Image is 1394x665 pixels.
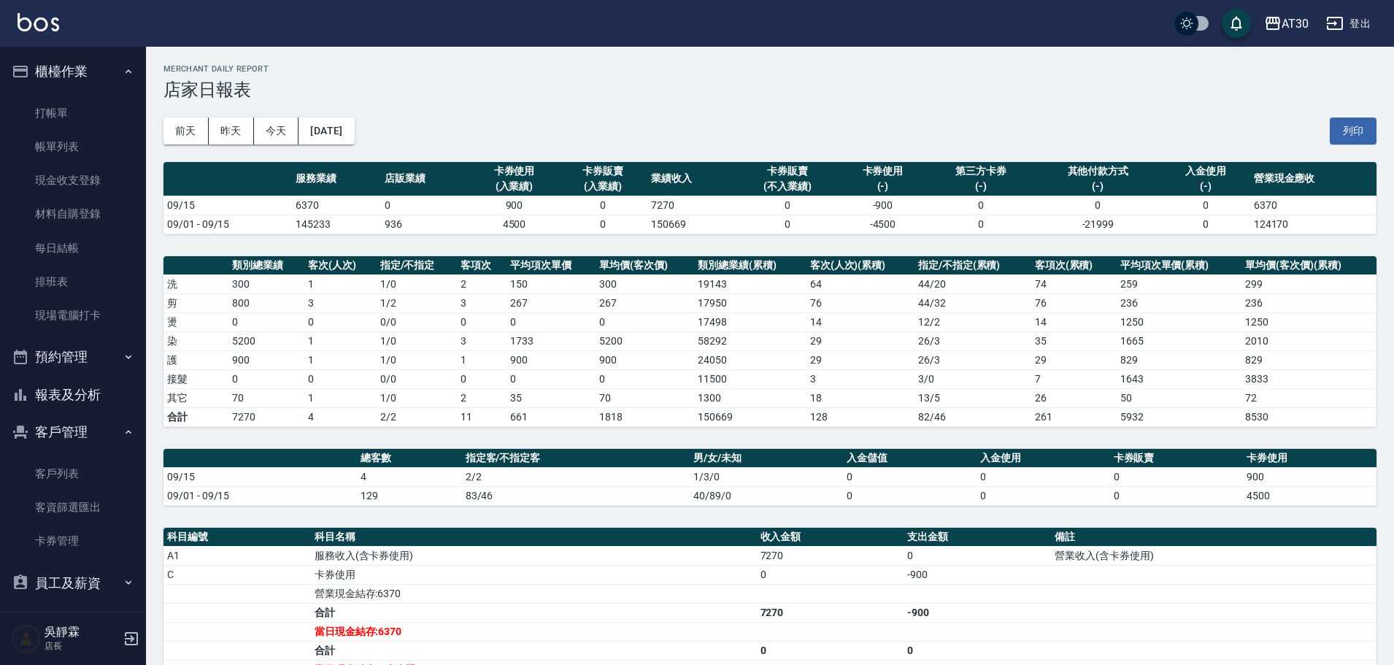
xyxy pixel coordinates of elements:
[931,164,1031,179] div: 第三方卡券
[163,256,1376,427] table: a dense table
[914,312,1031,331] td: 12 / 2
[377,369,458,388] td: 0 / 0
[304,274,377,293] td: 1
[462,449,690,468] th: 指定客/不指定客
[1243,486,1376,505] td: 4500
[304,312,377,331] td: 0
[596,293,694,312] td: 267
[806,256,914,275] th: 客次(人次)(累積)
[6,601,140,639] button: 商品管理
[470,215,559,234] td: 4500
[1039,164,1158,179] div: 其他付款方式
[457,312,507,331] td: 0
[163,565,311,584] td: C
[311,528,757,547] th: 科目名稱
[690,467,843,486] td: 1/3/0
[304,388,377,407] td: 1
[311,565,757,584] td: 卡券使用
[1051,528,1376,547] th: 備註
[1117,369,1242,388] td: 1643
[304,369,377,388] td: 0
[507,350,596,369] td: 900
[6,491,140,524] a: 客資篩選匯出
[1243,467,1376,486] td: 900
[377,350,458,369] td: 1 / 0
[1117,256,1242,275] th: 平均項次單價(累積)
[6,413,140,451] button: 客戶管理
[596,388,694,407] td: 70
[163,80,1376,100] h3: 店家日報表
[304,256,377,275] th: 客次(人次)
[163,196,292,215] td: 09/15
[596,350,694,369] td: 900
[507,256,596,275] th: 平均項次單價
[914,293,1031,312] td: 44 / 32
[163,331,228,350] td: 染
[806,274,914,293] td: 64
[1031,407,1117,426] td: 261
[1110,449,1244,468] th: 卡券販賣
[757,565,904,584] td: 0
[6,96,140,130] a: 打帳單
[806,369,914,388] td: 3
[740,164,835,179] div: 卡券販賣
[694,407,806,426] td: 150669
[12,624,41,653] img: Person
[1117,350,1242,369] td: 829
[904,546,1051,565] td: 0
[1117,293,1242,312] td: 236
[694,293,806,312] td: 17950
[357,449,462,468] th: 總客數
[694,369,806,388] td: 11500
[507,388,596,407] td: 35
[228,312,304,331] td: 0
[1031,369,1117,388] td: 7
[228,350,304,369] td: 900
[304,350,377,369] td: 1
[977,449,1110,468] th: 入金使用
[1161,215,1250,234] td: 0
[457,331,507,350] td: 3
[690,486,843,505] td: 40/89/0
[45,639,119,653] p: 店長
[806,388,914,407] td: 18
[507,274,596,293] td: 150
[914,388,1031,407] td: 13 / 5
[163,486,357,505] td: 09/01 - 09/15
[377,293,458,312] td: 1 / 2
[1051,546,1376,565] td: 營業收入(含卡券使用)
[1117,274,1242,293] td: 259
[377,407,458,426] td: 2/2
[228,293,304,312] td: 800
[163,162,1376,234] table: a dense table
[977,486,1110,505] td: 0
[292,196,381,215] td: 6370
[806,293,914,312] td: 76
[694,350,806,369] td: 24050
[1241,331,1376,350] td: 2010
[6,231,140,265] a: 每日結帳
[292,215,381,234] td: 145233
[163,467,357,486] td: 09/15
[357,467,462,486] td: 4
[163,369,228,388] td: 接髮
[304,293,377,312] td: 3
[1117,388,1242,407] td: 50
[1250,162,1376,196] th: 營業現金應收
[1241,312,1376,331] td: 1250
[163,215,292,234] td: 09/01 - 09/15
[558,196,647,215] td: 0
[1031,312,1117,331] td: 14
[507,293,596,312] td: 267
[1031,331,1117,350] td: 35
[596,331,694,350] td: 5200
[1117,407,1242,426] td: 5932
[163,546,311,565] td: A1
[163,407,228,426] td: 合計
[292,162,381,196] th: 服務業績
[736,215,839,234] td: 0
[596,274,694,293] td: 300
[6,197,140,231] a: 材料自購登錄
[6,564,140,602] button: 員工及薪資
[1110,486,1244,505] td: 0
